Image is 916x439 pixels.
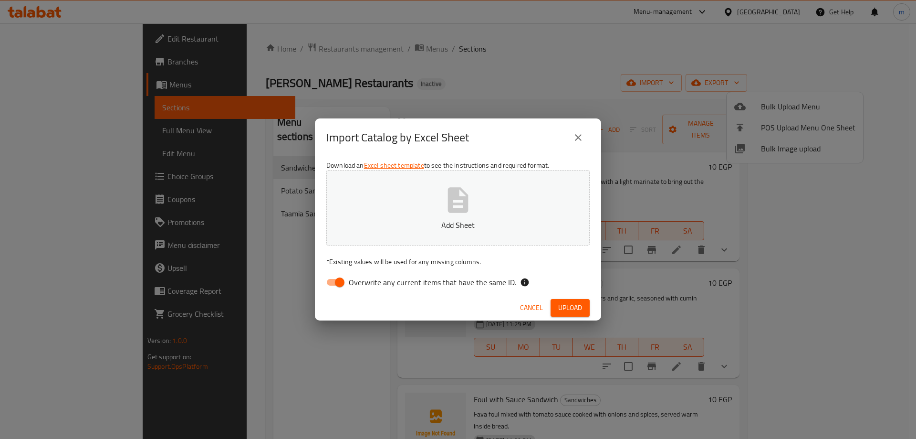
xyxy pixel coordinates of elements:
[349,277,516,288] span: Overwrite any current items that have the same ID.
[326,130,469,145] h2: Import Catalog by Excel Sheet
[520,302,543,314] span: Cancel
[326,170,590,246] button: Add Sheet
[551,299,590,317] button: Upload
[520,278,530,287] svg: If the overwrite option isn't selected, then the items that match an existing ID will be ignored ...
[558,302,582,314] span: Upload
[326,257,590,267] p: Existing values will be used for any missing columns.
[516,299,547,317] button: Cancel
[341,219,575,231] p: Add Sheet
[364,159,424,171] a: Excel sheet template
[567,126,590,149] button: close
[315,157,601,295] div: Download an to see the instructions and required format.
